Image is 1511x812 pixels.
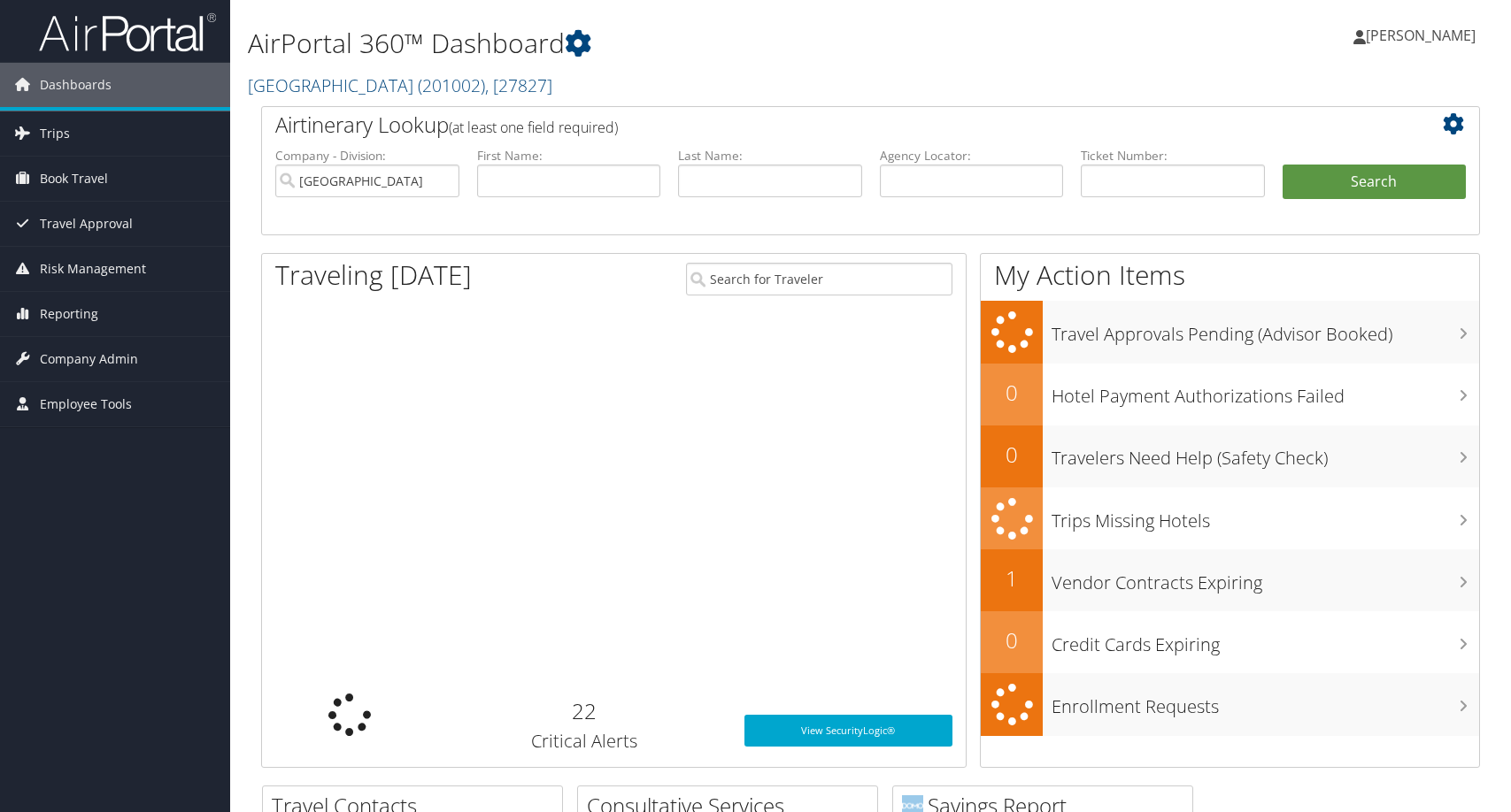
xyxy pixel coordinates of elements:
h2: Airtinerary Lookup [275,110,1364,140]
a: 0Credit Cards Expiring [981,611,1479,673]
h3: Critical Alerts [451,729,718,754]
h1: My Action Items [981,257,1479,294]
a: Trips Missing Hotels [981,487,1479,550]
label: Last Name: [678,147,862,165]
h3: Travel Approvals Pending (Advisor Booked) [1052,313,1479,347]
span: Company Admin [40,337,138,381]
span: ( 201002 ) [418,73,485,97]
h2: 22 [451,696,718,726]
span: Trips [40,111,70,156]
h2: 0 [981,440,1043,470]
img: airportal-logo.png [39,11,216,53]
label: First Name: [477,147,661,165]
input: Search for Traveler [686,263,952,295]
h2: 0 [981,625,1043,655]
a: 0Hotel Payment Authorizations Failed [981,364,1479,425]
label: Company - Division: [275,147,459,165]
h3: Credit Cards Expiring [1052,624,1479,657]
span: , [ 27827 ] [485,73,552,97]
label: Ticket Number: [1081,147,1265,165]
h3: Travelers Need Help (Safety Check) [1052,437,1479,471]
h3: Hotel Payment Authorizations Failed [1052,375,1479,409]
span: Reporting [40,292,98,336]
h3: Vendor Contracts Expiring [1052,562,1479,595]
h3: Trips Missing Hotels [1052,500,1479,533]
h1: Traveling [DATE] [275,257,472,294]
span: Travel Approval [40,202,133,246]
a: [PERSON_NAME] [1353,9,1493,62]
a: 1Vendor Contracts Expiring [981,549,1479,611]
span: Employee Tools [40,382,132,426]
span: Risk Management [40,247,146,291]
a: View SecurityLogic® [744,715,952,747]
h2: 0 [981,378,1043,408]
a: [GEOGRAPHIC_DATA] [248,73,552,97]
a: Travel Approvals Pending (Advisor Booked) [981,301,1479,364]
a: 0Travelers Need Help (Safety Check) [981,425,1479,487]
h3: Enrollment Requests [1052,686,1479,719]
label: Agency Locator: [880,147,1064,165]
span: Dashboards [40,63,112,107]
span: Book Travel [40,157,108,201]
a: Enrollment Requests [981,673,1479,736]
h1: AirPortal 360™ Dashboard [248,25,1078,62]
span: (at least one field required) [449,118,618,137]
span: [PERSON_NAME] [1366,26,1476,45]
h2: 1 [981,563,1043,594]
button: Search [1283,165,1467,200]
